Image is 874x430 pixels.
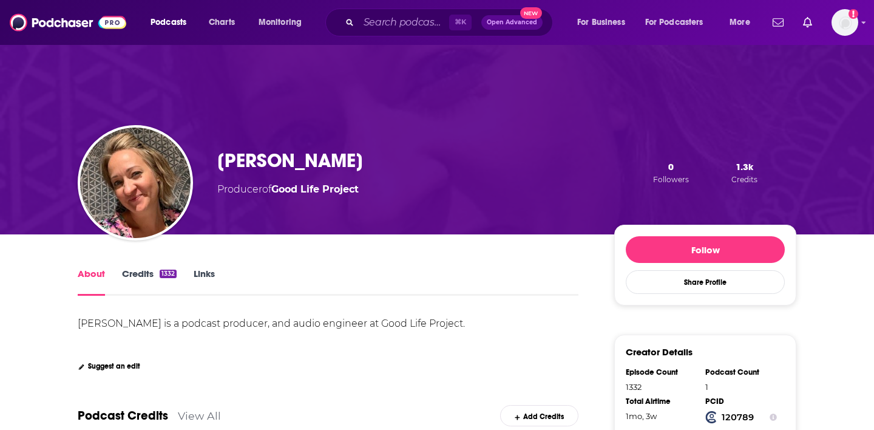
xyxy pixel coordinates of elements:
div: Episode Count [626,367,697,377]
a: Credits1332 [122,268,177,296]
button: open menu [721,13,765,32]
span: 1.3k [736,161,753,172]
a: Add Credits [500,405,578,426]
button: Share Profile [626,270,785,294]
div: Search podcasts, credits, & more... [337,9,564,36]
button: open menu [142,13,202,32]
a: Charts [201,13,242,32]
strong: 120789 [722,412,754,423]
span: of [262,183,359,195]
span: Followers [653,175,689,184]
span: Monitoring [259,14,302,31]
span: Podcasts [151,14,186,31]
svg: Add a profile image [849,9,858,19]
span: Producer [217,183,262,195]
span: Open Advanced [487,19,537,26]
h3: Creator Details [626,346,693,358]
a: View All [178,409,221,422]
span: More [730,14,750,31]
div: 1 [705,382,777,392]
button: Show profile menu [832,9,858,36]
input: Search podcasts, credits, & more... [359,13,449,32]
button: open menu [637,13,721,32]
img: Podchaser - Follow, Share and Rate Podcasts [10,11,126,34]
button: 1.3kCredits [728,160,761,185]
span: 1292 hours, 56 minutes, 39 seconds [626,411,657,421]
span: For Business [577,14,625,31]
a: About [78,268,105,296]
a: Podcast Credits [78,408,168,423]
button: 0Followers [649,160,693,185]
span: New [520,7,542,19]
div: 1332 [626,382,697,392]
span: Charts [209,14,235,31]
div: Total Airtime [626,397,697,406]
button: Follow [626,236,785,263]
span: For Podcasters [645,14,703,31]
span: Logged in as Jlescht [832,9,858,36]
div: PCID [705,397,777,406]
div: Podcast Count [705,367,777,377]
a: Show notifications dropdown [768,12,788,33]
a: Links [194,268,215,296]
img: Podchaser Creator ID logo [705,411,717,423]
button: open menu [569,13,640,32]
button: Show Info [770,411,777,423]
img: Lindsey Fox [80,128,191,238]
a: Suggest an edit [78,362,140,370]
img: User Profile [832,9,858,36]
button: open menu [250,13,317,32]
a: Good Life Project [271,183,359,195]
h1: [PERSON_NAME] [217,149,363,172]
div: [PERSON_NAME] is a podcast producer, and audio engineer at Good Life Project. [78,318,465,329]
a: Show notifications dropdown [798,12,817,33]
div: 1332 [160,270,177,278]
button: Open AdvancedNew [481,15,543,30]
span: 0 [668,161,674,172]
span: ⌘ K [449,15,472,30]
span: Credits [731,175,757,184]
